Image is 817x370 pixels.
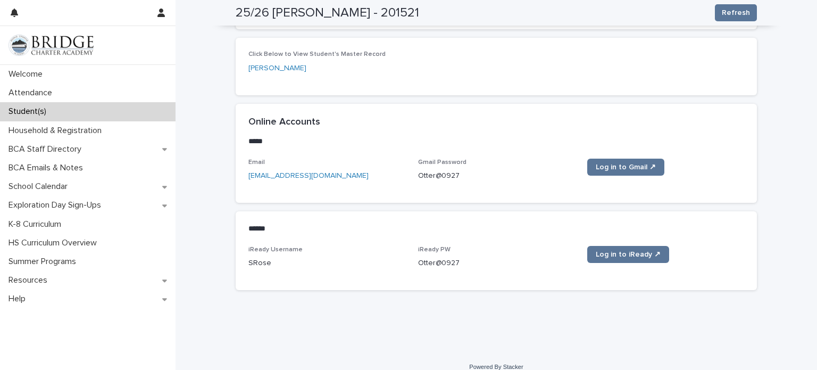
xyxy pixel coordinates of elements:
img: V1C1m3IdTEidaUdm9Hs0 [9,35,94,56]
span: Email [248,159,265,166]
span: Click Below to View Student's Master Record [248,51,386,57]
p: Resources [4,275,56,285]
span: iReady Username [248,246,303,253]
p: Help [4,294,34,304]
p: K-8 Curriculum [4,219,70,229]
a: Log in to Gmail ↗ [587,159,664,176]
p: Welcome [4,69,51,79]
a: [PERSON_NAME] [248,63,306,74]
p: BCA Staff Directory [4,144,90,154]
p: Exploration Day Sign-Ups [4,200,110,210]
p: Otter@0927 [418,170,575,182]
a: [EMAIL_ADDRESS][DOMAIN_NAME] [248,172,369,179]
h2: 25/26 [PERSON_NAME] - 201521 [236,5,419,21]
p: Household & Registration [4,126,110,136]
p: Attendance [4,88,61,98]
span: Log in to iReady ↗ [596,251,661,258]
p: HS Curriculum Overview [4,238,105,248]
p: Otter@0927 [418,258,575,269]
a: Log in to iReady ↗ [587,246,669,263]
a: Powered By Stacker [469,364,523,370]
p: School Calendar [4,182,76,192]
p: Summer Programs [4,257,85,267]
p: Student(s) [4,106,55,117]
p: SRose [248,258,405,269]
span: Gmail Password [418,159,466,166]
button: Refresh [715,4,757,21]
p: BCA Emails & Notes [4,163,91,173]
span: Refresh [722,7,750,18]
h2: Online Accounts [248,117,320,128]
span: Log in to Gmail ↗ [596,163,656,171]
span: iReady PW [418,246,451,253]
